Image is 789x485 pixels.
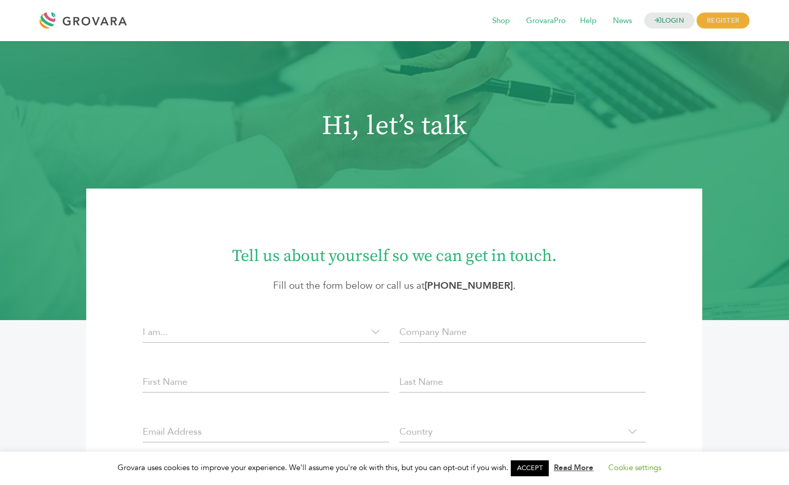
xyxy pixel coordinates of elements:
a: LOGIN [644,13,695,29]
label: Company Name [399,325,467,339]
p: Fill out the form below or call us at [117,278,671,293]
span: GrovaraPro [519,11,573,31]
a: GrovaraPro [519,15,573,27]
span: Shop [485,11,517,31]
a: [PHONE_NUMBER] [425,279,513,292]
h1: Hi, let’s talk [45,110,744,142]
span: Help [573,11,604,31]
span: REGISTER [697,13,749,29]
label: Email Address [143,425,202,439]
a: Read More [554,462,593,473]
label: First Name [143,375,187,389]
a: Help [573,15,604,27]
strong: . [425,279,516,292]
span: Grovara uses cookies to improve your experience. We'll assume you're ok with this, but you can op... [118,462,671,473]
a: Cookie settings [608,462,661,473]
span: News [606,11,639,31]
a: Shop [485,15,517,27]
label: Last Name [399,375,443,389]
h1: Tell us about yourself so we can get in touch. [117,238,671,268]
a: News [606,15,639,27]
a: ACCEPT [511,460,549,476]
